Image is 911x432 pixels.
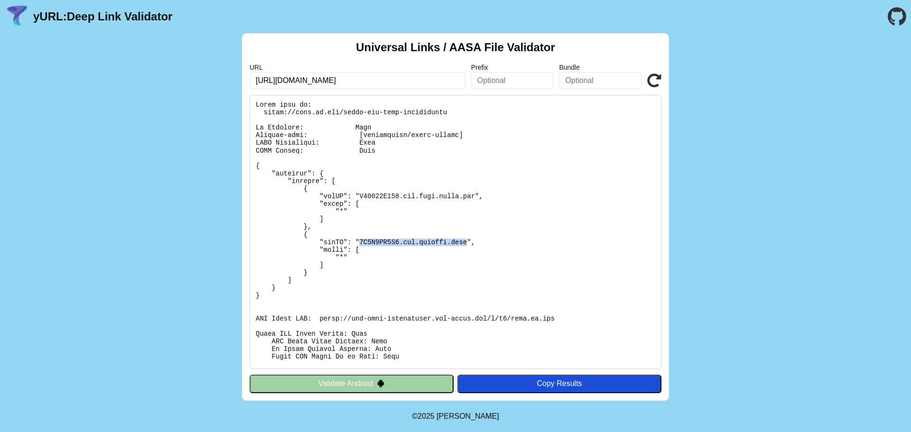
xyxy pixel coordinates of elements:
[437,412,499,420] a: Michael Ibragimchayev's Personal Site
[5,4,29,29] img: yURL Logo
[412,401,499,432] footer: ©
[250,95,661,369] pre: Lorem ipsu do: sitam://cons.ad.eli/seddo-eiu-temp-incididuntu La Etdolore: Magn Aliquae-admi: [ve...
[250,72,465,89] input: Required
[33,10,172,23] a: yURL:Deep Link Validator
[559,64,641,71] label: Bundle
[457,375,661,393] button: Copy Results
[462,379,657,388] div: Copy Results
[418,412,435,420] span: 2025
[471,72,554,89] input: Optional
[377,379,385,387] img: droidIcon.svg
[471,64,554,71] label: Prefix
[356,41,555,54] h2: Universal Links / AASA File Validator
[250,375,454,393] button: Validate Android
[559,72,641,89] input: Optional
[250,64,465,71] label: URL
